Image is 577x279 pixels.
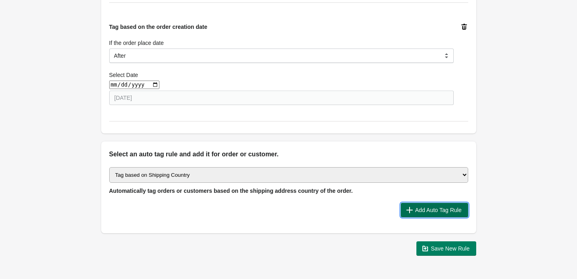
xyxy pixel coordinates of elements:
[109,188,353,194] span: Automatically tag orders or customers based on the shipping address country of the order.
[415,207,462,213] span: Add Auto Tag Rule
[109,39,164,47] label: If the order place date
[431,245,470,252] span: Save New Rule
[109,72,138,78] span: Select Date
[416,241,476,256] button: Save New Rule
[401,203,468,217] button: Add Auto Tag Rule
[109,150,468,159] h2: Select an auto tag rule and add it for order or customer.
[109,24,208,30] span: Tag based on the order creation date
